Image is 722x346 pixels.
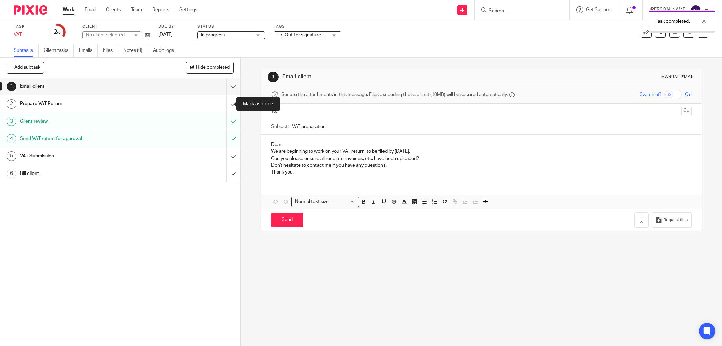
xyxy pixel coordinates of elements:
p: Thank you. [271,169,692,176]
div: Manual email [661,74,695,80]
div: 5 [7,151,16,161]
label: Client [82,24,150,29]
span: Hide completed [196,65,230,70]
a: Audit logs [153,44,179,57]
p: Can you please ensure all receipts, invoices, etc. have been uploaded? [271,155,692,162]
label: Status [197,24,265,29]
a: Files [103,44,118,57]
label: Tags [274,24,341,29]
label: Task [14,24,41,29]
h1: Email client [20,81,153,91]
h1: Client review [20,116,153,126]
p: Task completed. [656,18,690,25]
a: Work [63,6,74,13]
label: Subject: [271,123,289,130]
div: 4 [7,134,16,143]
h1: Send VAT return for approval [20,134,153,144]
span: Request files [664,217,688,223]
label: Due by [158,24,189,29]
span: On [685,91,692,98]
div: Search for option [291,197,359,207]
button: Cc [681,106,692,116]
label: To: [271,108,279,115]
button: Request files [652,212,691,228]
div: 1 [7,82,16,91]
a: Email [85,6,96,13]
span: 17. Out for signature - electronic [277,33,346,37]
button: Hide completed [186,62,234,73]
p: We are beginning to work on your VAT return, to be filed by [DATE]. [271,148,692,155]
a: Reports [152,6,169,13]
button: + Add subtask [7,62,44,73]
input: Search for option [331,198,355,205]
small: /6 [57,30,61,34]
a: Team [131,6,142,13]
span: Secure the attachments in this message. Files exceeding the size limit (10MB) will be secured aut... [281,91,508,98]
a: Emails [79,44,98,57]
a: Subtasks [14,44,39,57]
a: Notes (0) [123,44,148,57]
a: Client tasks [44,44,74,57]
div: VAT [14,31,41,38]
input: Send [271,213,303,227]
h1: VAT Submission [20,151,153,161]
h1: Prepare VAT Return [20,99,153,109]
div: 6 [7,169,16,178]
p: Don't hesitate to contact me if you have any questions. [271,162,692,169]
p: Dear , [271,141,692,148]
span: Normal text size [293,198,330,205]
h1: Email client [282,73,496,80]
a: Settings [179,6,197,13]
div: 2 [54,28,61,36]
a: Clients [106,6,121,13]
img: Pixie [14,5,47,15]
h1: Bill client [20,168,153,179]
div: No client selected [86,32,130,38]
span: Switch off [640,91,661,98]
div: 3 [7,117,16,126]
div: 2 [7,99,16,109]
span: In progress [201,33,225,37]
div: 1 [268,72,279,82]
img: svg%3E [690,5,701,16]
span: [DATE] [158,32,173,37]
